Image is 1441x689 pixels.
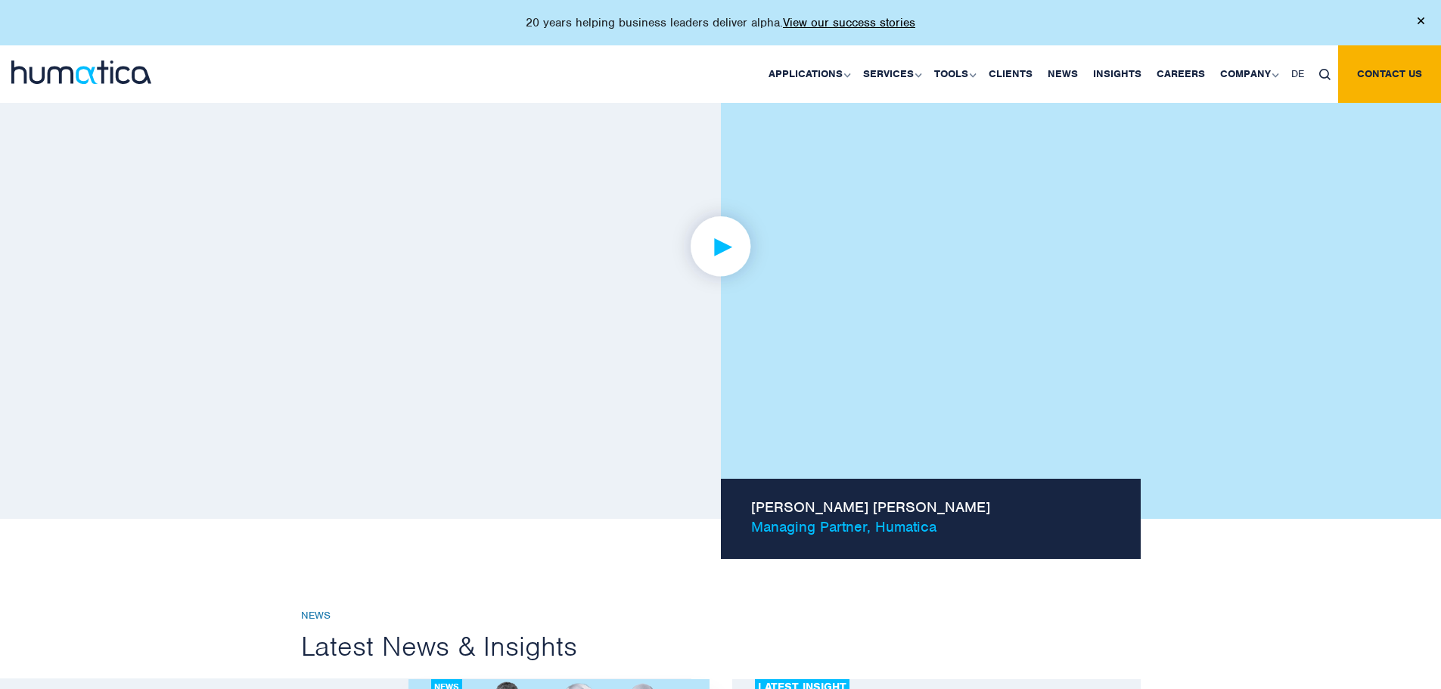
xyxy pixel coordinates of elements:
h2: Latest News & Insights [301,629,1141,664]
a: DE [1284,45,1312,103]
a: Careers [1149,45,1213,103]
span: DE [1291,67,1304,80]
span: [PERSON_NAME] [PERSON_NAME] [751,501,1118,514]
p: 20 years helping business leaders deliver alpha. [526,15,915,30]
a: Applications [761,45,856,103]
h6: News [301,610,1141,622]
a: View our success stories [783,15,915,30]
a: Clients [981,45,1040,103]
img: search_icon [1319,69,1331,80]
p: Managing Partner, Humatica [751,501,1118,536]
img: play [662,188,779,305]
a: Services [856,45,927,103]
a: News [1040,45,1085,103]
a: Insights [1085,45,1149,103]
a: Tools [927,45,981,103]
img: logo [11,61,151,84]
a: Contact us [1338,45,1441,103]
a: Company [1213,45,1284,103]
